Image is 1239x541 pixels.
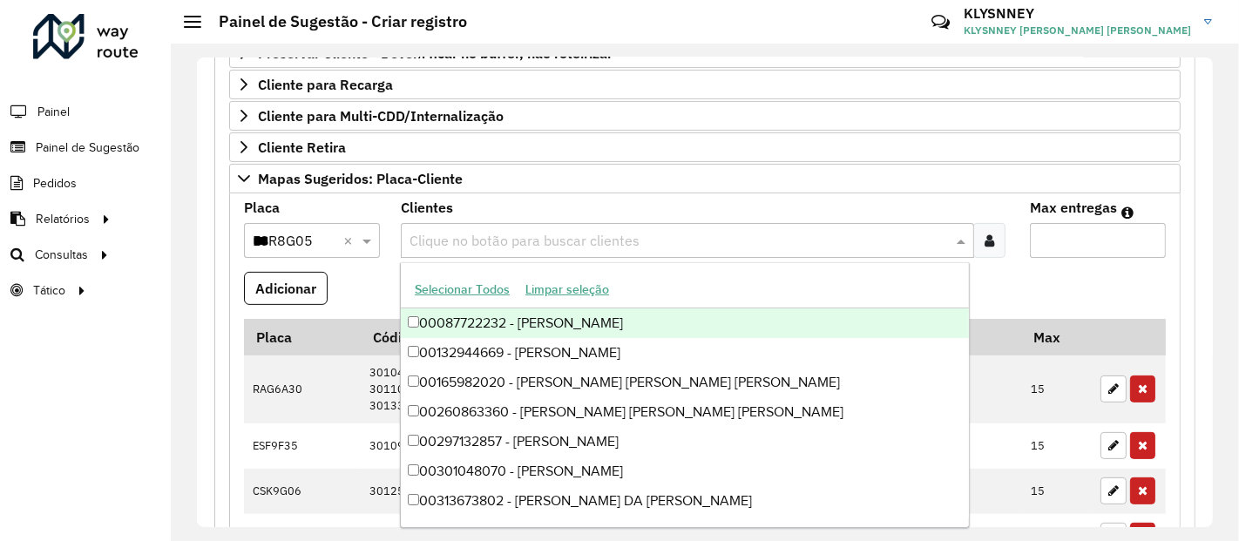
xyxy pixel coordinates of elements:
div: 00301048070 - [PERSON_NAME] [401,456,969,486]
td: 15 [1022,423,1092,469]
div: 00313673802 - [PERSON_NAME] DA [PERSON_NAME] [401,486,969,516]
div: 00132944669 - [PERSON_NAME] [401,338,969,368]
label: Max entregas [1030,197,1117,218]
div: 00087722232 - [PERSON_NAME] [401,308,969,338]
span: Relatórios [36,210,90,228]
div: 00260863360 - [PERSON_NAME] [PERSON_NAME] [PERSON_NAME] [401,397,969,427]
em: Máximo de clientes que serão colocados na mesma rota com os clientes informados [1121,206,1134,220]
span: Painel [37,103,70,121]
span: Cliente Retira [258,140,346,154]
th: Max [1022,319,1092,355]
h2: Painel de Sugestão - Criar registro [201,12,467,31]
span: Mapas Sugeridos: Placa-Cliente [258,172,463,186]
td: 15 [1022,355,1092,423]
span: Tático [33,281,65,300]
a: Mapas Sugeridos: Placa-Cliente [229,164,1181,193]
td: 15 [1022,469,1092,514]
span: Consultas [35,246,88,264]
button: Adicionar [244,272,328,305]
ng-dropdown-panel: Options list [400,262,970,528]
label: Placa [244,197,280,218]
span: Painel de Sugestão [36,139,139,157]
span: Pedidos [33,174,77,193]
th: Código Cliente [361,319,656,355]
td: ESF9F35 [244,423,361,469]
button: Selecionar Todos [407,276,518,303]
div: 00297132857 - [PERSON_NAME] [401,427,969,456]
span: KLYSNNEY [PERSON_NAME] [PERSON_NAME] [964,23,1191,38]
span: Clear all [343,230,358,251]
th: Placa [244,319,361,355]
a: Cliente Retira [229,132,1181,162]
span: Preservar Cliente - Devem ficar no buffer, não roteirizar [258,46,613,60]
td: 30104747 30110088 30133940 [361,355,656,423]
h3: KLYSNNEY [964,5,1191,22]
td: 30109681 [361,423,656,469]
a: Contato Rápido [922,3,959,41]
div: 00165982020 - [PERSON_NAME] [PERSON_NAME] [PERSON_NAME] [401,368,969,397]
a: Cliente para Recarga [229,70,1181,99]
label: Clientes [401,197,453,218]
td: 30125580 [361,469,656,514]
a: Cliente para Multi-CDD/Internalização [229,101,1181,131]
button: Limpar seleção [518,276,617,303]
td: CSK9G06 [244,469,361,514]
td: RAG6A30 [244,355,361,423]
span: Cliente para Multi-CDD/Internalização [258,109,504,123]
span: Cliente para Recarga [258,78,393,91]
